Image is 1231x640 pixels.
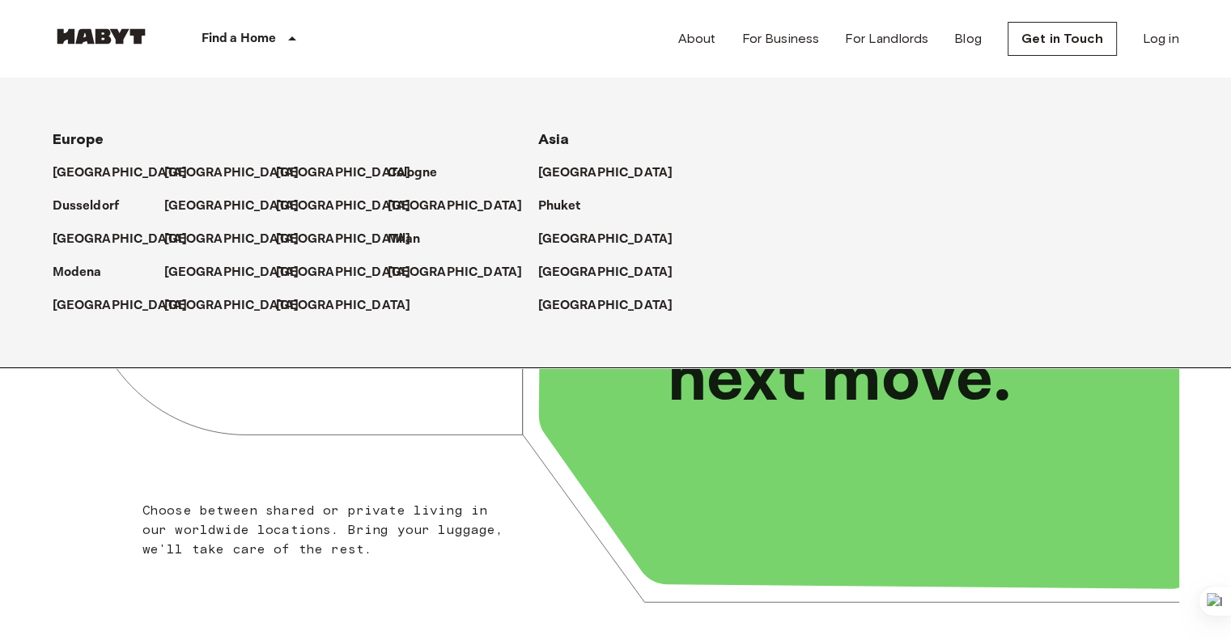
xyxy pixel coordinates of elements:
[164,296,299,316] p: [GEOGRAPHIC_DATA]
[1008,22,1117,56] a: Get in Touch
[741,29,819,49] a: For Business
[1143,29,1179,49] a: Log in
[276,163,411,183] p: [GEOGRAPHIC_DATA]
[388,263,539,282] a: [GEOGRAPHIC_DATA]
[164,163,299,183] p: [GEOGRAPHIC_DATA]
[202,29,277,49] p: Find a Home
[388,163,438,183] p: Cologne
[164,296,316,316] a: [GEOGRAPHIC_DATA]
[538,263,690,282] a: [GEOGRAPHIC_DATA]
[53,296,188,316] p: [GEOGRAPHIC_DATA]
[668,257,1153,421] p: Unlock your next move.
[538,230,673,249] p: [GEOGRAPHIC_DATA]
[538,197,581,216] p: Phuket
[538,263,673,282] p: [GEOGRAPHIC_DATA]
[164,230,316,249] a: [GEOGRAPHIC_DATA]
[538,130,570,148] span: Asia
[53,163,188,183] p: [GEOGRAPHIC_DATA]
[954,29,982,49] a: Blog
[388,163,454,183] a: Cologne
[53,197,120,216] p: Dusseldorf
[276,197,427,216] a: [GEOGRAPHIC_DATA]
[538,296,673,316] p: [GEOGRAPHIC_DATA]
[53,197,136,216] a: Dusseldorf
[164,197,299,216] p: [GEOGRAPHIC_DATA]
[388,197,539,216] a: [GEOGRAPHIC_DATA]
[164,263,299,282] p: [GEOGRAPHIC_DATA]
[276,296,427,316] a: [GEOGRAPHIC_DATA]
[53,263,102,282] p: Modena
[53,230,188,249] p: [GEOGRAPHIC_DATA]
[538,163,673,183] p: [GEOGRAPHIC_DATA]
[538,163,690,183] a: [GEOGRAPHIC_DATA]
[53,28,150,45] img: Habyt
[388,230,421,249] p: Milan
[538,296,690,316] a: [GEOGRAPHIC_DATA]
[276,230,411,249] p: [GEOGRAPHIC_DATA]
[845,29,928,49] a: For Landlords
[53,296,204,316] a: [GEOGRAPHIC_DATA]
[276,296,411,316] p: [GEOGRAPHIC_DATA]
[164,197,316,216] a: [GEOGRAPHIC_DATA]
[276,263,427,282] a: [GEOGRAPHIC_DATA]
[388,263,523,282] p: [GEOGRAPHIC_DATA]
[388,197,523,216] p: [GEOGRAPHIC_DATA]
[164,230,299,249] p: [GEOGRAPHIC_DATA]
[53,230,204,249] a: [GEOGRAPHIC_DATA]
[164,163,316,183] a: [GEOGRAPHIC_DATA]
[142,501,514,559] p: Choose between shared or private living in our worldwide locations. Bring your luggage, we'll tak...
[276,197,411,216] p: [GEOGRAPHIC_DATA]
[53,263,118,282] a: Modena
[53,130,104,148] span: Europe
[678,29,716,49] a: About
[388,230,437,249] a: Milan
[53,163,204,183] a: [GEOGRAPHIC_DATA]
[276,263,411,282] p: [GEOGRAPHIC_DATA]
[276,230,427,249] a: [GEOGRAPHIC_DATA]
[538,230,690,249] a: [GEOGRAPHIC_DATA]
[164,263,316,282] a: [GEOGRAPHIC_DATA]
[276,163,427,183] a: [GEOGRAPHIC_DATA]
[538,197,597,216] a: Phuket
